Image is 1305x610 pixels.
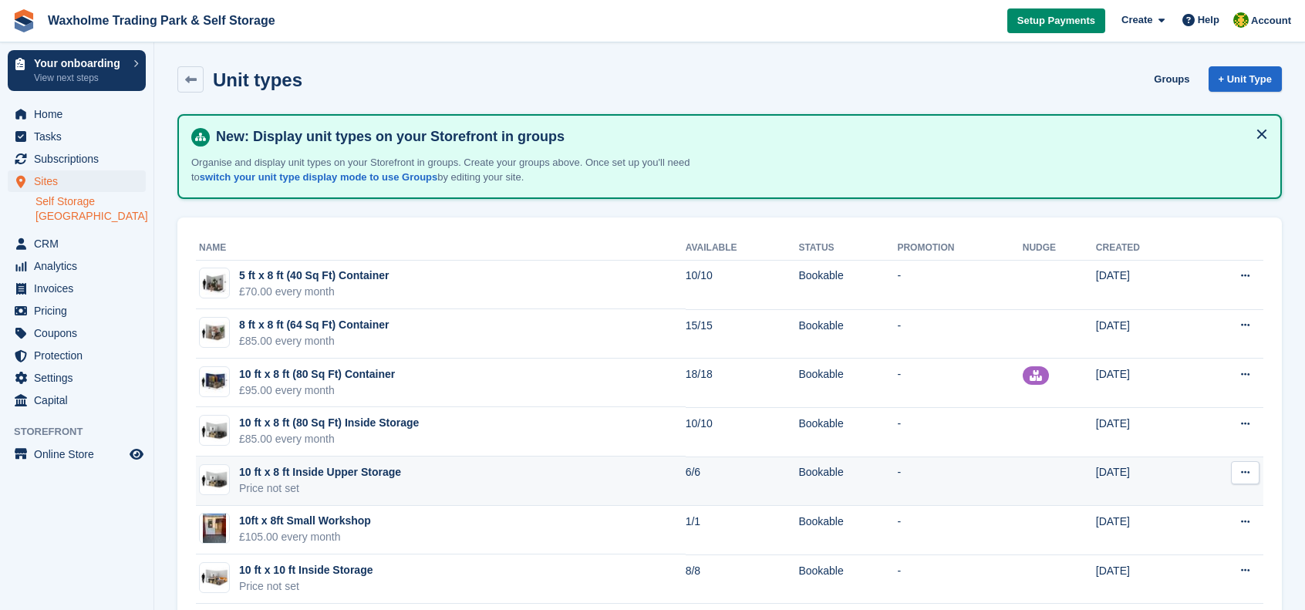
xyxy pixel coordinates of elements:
a: menu [8,367,146,389]
td: Bookable [798,407,897,457]
div: £95.00 every month [239,383,395,399]
span: Setup Payments [1017,13,1095,29]
span: Protection [34,345,126,366]
td: 8/8 [686,554,799,604]
div: 10 ft x 8 ft (80 Sq Ft) Inside Storage [239,415,419,431]
span: Settings [34,367,126,389]
a: menu [8,233,146,254]
p: View next steps [34,71,126,85]
img: 100-sqft-unit.jpg [200,567,229,589]
span: Coupons [34,322,126,344]
a: Preview store [127,445,146,463]
span: Tasks [34,126,126,147]
th: Available [686,236,799,261]
td: [DATE] [1096,506,1192,555]
span: Pricing [34,300,126,322]
td: 1/1 [686,506,799,555]
img: 75-sqft-unit.jpg [200,469,229,491]
span: Account [1251,13,1291,29]
span: Storefront [14,424,153,440]
th: Created [1096,236,1192,261]
span: CRM [34,233,126,254]
span: Sites [34,170,126,192]
td: - [897,457,1022,506]
a: switch your unit type display mode to use Groups [200,171,437,183]
img: 12a%20wshop.jpeg [203,513,226,544]
td: - [897,407,1022,457]
th: Nudge [1023,236,1096,261]
a: menu [8,345,146,366]
img: 64-sqft-unit.jpg [200,322,229,344]
a: menu [8,322,146,344]
a: menu [8,300,146,322]
img: Waxholme Self Storage [1233,12,1249,28]
td: - [897,554,1022,604]
a: menu [8,443,146,465]
td: [DATE] [1096,554,1192,604]
img: stora-icon-8386f47178a22dfd0bd8f6a31ec36ba5ce8667c1dd55bd0f319d3a0aa187defe.svg [12,9,35,32]
p: Organise and display unit types on your Storefront in groups. Create your groups above. Once set ... [191,155,731,185]
div: 10ft x 8ft Small Workshop [239,513,371,529]
span: Help [1198,12,1219,28]
a: Setup Payments [1007,8,1105,34]
td: 6/6 [686,457,799,506]
td: [DATE] [1096,457,1192,506]
td: [DATE] [1096,407,1192,457]
td: Bookable [798,309,897,359]
img: 75-sqft-unit.jpg [200,420,229,442]
span: Capital [34,389,126,411]
a: menu [8,170,146,192]
div: 8 ft x 8 ft (64 Sq Ft) Container [239,317,389,333]
td: Bookable [798,506,897,555]
span: Online Store [34,443,126,465]
div: £85.00 every month [239,431,419,447]
td: 18/18 [686,359,799,408]
td: 10/10 [686,407,799,457]
div: 5 ft x 8 ft (40 Sq Ft) Container [239,268,389,284]
td: [DATE] [1096,359,1192,408]
td: Bookable [798,554,897,604]
th: Promotion [897,236,1022,261]
td: 15/15 [686,309,799,359]
td: - [897,506,1022,555]
td: - [897,309,1022,359]
div: £105.00 every month [239,529,371,545]
td: - [897,359,1022,408]
span: Create [1121,12,1152,28]
img: 40-sqft-unit.jpg [200,272,229,295]
a: menu [8,103,146,125]
h2: Unit types [213,69,302,90]
th: Name [196,236,686,261]
span: Subscriptions [34,148,126,170]
a: menu [8,389,146,411]
td: [DATE] [1096,309,1192,359]
div: Price not set [239,578,373,595]
a: menu [8,148,146,170]
td: Bookable [798,359,897,408]
td: - [897,260,1022,309]
div: £85.00 every month [239,333,389,349]
a: + Unit Type [1209,66,1282,92]
div: 10 ft x 8 ft Inside Upper Storage [239,464,401,480]
a: Self Storage [GEOGRAPHIC_DATA] [35,194,146,224]
span: Invoices [34,278,126,299]
div: 10 ft x 8 ft (80 Sq Ft) Container [239,366,395,383]
th: Status [798,236,897,261]
a: Your onboarding View next steps [8,50,146,91]
a: menu [8,278,146,299]
td: [DATE] [1096,260,1192,309]
div: £70.00 every month [239,284,389,300]
a: Waxholme Trading Park & Self Storage [42,8,282,33]
a: Groups [1148,66,1195,92]
p: Your onboarding [34,58,126,69]
a: menu [8,255,146,277]
h4: New: Display unit types on your Storefront in groups [210,128,1268,146]
td: Bookable [798,457,897,506]
span: Analytics [34,255,126,277]
td: Bookable [798,260,897,309]
div: 10 ft x 10 ft Inside Storage [239,562,373,578]
img: 10%20x%208%20ft.jpg [200,370,229,393]
div: Price not set [239,480,401,497]
span: Home [34,103,126,125]
a: menu [8,126,146,147]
